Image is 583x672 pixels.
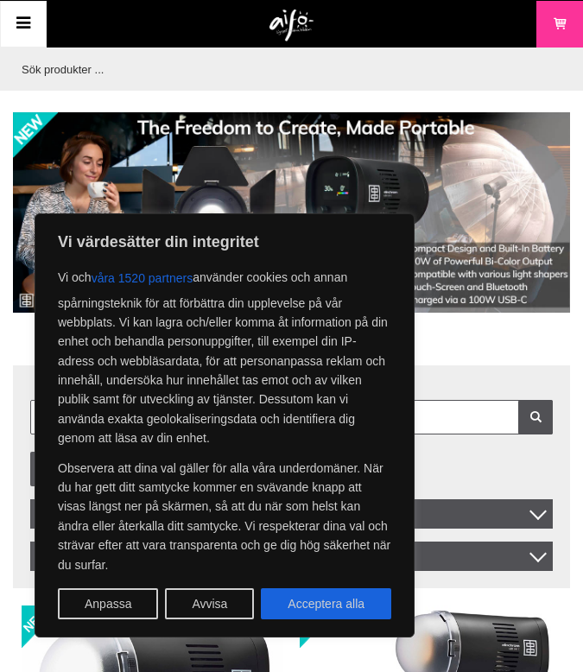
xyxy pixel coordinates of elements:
[35,213,415,637] div: Vi värdesätter din integritet
[58,588,158,619] button: Anpassa
[30,542,553,571] div: Filter
[30,452,65,486] a: Listvisning
[261,588,391,619] button: Acceptera alla
[269,10,314,42] img: logo.png
[30,400,553,434] input: Sök i artikellista ...
[13,48,561,91] input: Sök produkter ...
[518,400,553,434] a: Filtrera
[58,263,391,448] p: Vi och använder cookies och annan spårningsteknik för att förbättra din upplevelse på vår webbpla...
[92,263,193,294] button: våra 1520 partners
[30,499,553,529] span: Sortera
[165,588,254,619] button: Avvisa
[58,231,391,252] p: Vi värdesätter din integritet
[13,112,570,313] img: Annons:002 banner-elin-led100c11390x.jpg
[58,459,391,574] p: Observera att dina val gäller för alla våra underdomäner. När du har gett ditt samtycke kommer en...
